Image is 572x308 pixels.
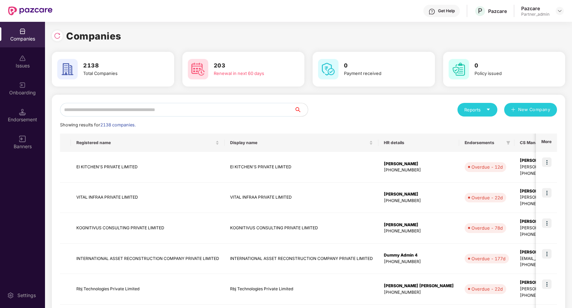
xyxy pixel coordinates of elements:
td: EI KITCHEN'S PRIVATE LIMITED [225,152,378,183]
img: svg+xml;base64,PHN2ZyB4bWxucz0iaHR0cDovL3d3dy53My5vcmcvMjAwMC9zdmciIHdpZHRoPSI2MCIgaGVpZ2h0PSI2MC... [449,59,469,79]
img: svg+xml;base64,PHN2ZyBpZD0iUmVsb2FkLTMyeDMyIiB4bWxucz0iaHR0cDovL3d3dy53My5vcmcvMjAwMC9zdmciIHdpZH... [54,32,61,39]
h3: 203 [214,61,286,70]
span: 2138 companies. [100,122,136,127]
div: Payment received [344,70,416,77]
img: svg+xml;base64,PHN2ZyB3aWR0aD0iMTQuNSIgaGVpZ2h0PSIxNC41IiB2aWV3Qm94PSIwIDAgMTYgMTYiIGZpbGw9Im5vbm... [19,109,26,115]
img: svg+xml;base64,PHN2ZyBpZD0iRHJvcGRvd24tMzJ4MzIiIHhtbG5zPSJodHRwOi8vd3d3LnczLm9yZy8yMDAwL3N2ZyIgd2... [557,8,562,14]
span: Showing results for [60,122,136,127]
img: svg+xml;base64,PHN2ZyB3aWR0aD0iMTYiIGhlaWdodD0iMTYiIHZpZXdCb3g9IjAgMCAxNiAxNiIgZmlsbD0ibm9uZSIgeG... [19,136,26,142]
img: svg+xml;base64,PHN2ZyBpZD0iSGVscC0zMngzMiIgeG1sbnM9Imh0dHA6Ly93d3cudzMub3JnLzIwMDAvc3ZnIiB3aWR0aD... [428,8,435,15]
img: icon [542,249,552,259]
div: Overdue - 78d [471,225,503,231]
div: [PERSON_NAME] [384,222,454,228]
div: Pazcare [521,5,550,12]
td: KOGNITIVUS CONSULTING PRIVATE LIMITED [225,213,378,244]
img: icon [542,218,552,228]
div: [PHONE_NUMBER] [384,167,454,173]
span: Display name [230,140,368,145]
img: svg+xml;base64,PHN2ZyB4bWxucz0iaHR0cDovL3d3dy53My5vcmcvMjAwMC9zdmciIHdpZHRoPSI2MCIgaGVpZ2h0PSI2MC... [188,59,208,79]
td: INTERNATIONAL ASSET RECONSTRUCTION COMPANY PRIVATE LIMITED [71,244,225,274]
div: Pazcare [488,8,507,14]
div: [PERSON_NAME] [384,191,454,198]
img: New Pazcare Logo [8,6,52,15]
td: VITAL INFRAA PRIVATE LIMITED [225,183,378,213]
img: svg+xml;base64,PHN2ZyBpZD0iSXNzdWVzX2Rpc2FibGVkIiB4bWxucz0iaHR0cDovL3d3dy53My5vcmcvMjAwMC9zdmciIH... [19,55,26,62]
div: Policy issued [475,70,547,77]
img: svg+xml;base64,PHN2ZyB4bWxucz0iaHR0cDovL3d3dy53My5vcmcvMjAwMC9zdmciIHdpZHRoPSI2MCIgaGVpZ2h0PSI2MC... [57,59,78,79]
img: icon [542,279,552,289]
div: Overdue - 12d [471,164,503,170]
th: HR details [378,134,459,152]
div: Settings [15,292,38,299]
span: Registered name [76,140,214,145]
th: Registered name [71,134,225,152]
td: INTERNATIONAL ASSET RECONSTRUCTION COMPANY PRIVATE LIMITED [225,244,378,274]
div: Partner_admin [521,12,550,17]
h1: Companies [66,29,121,44]
div: Overdue - 177d [471,255,506,262]
h3: 0 [344,61,416,70]
span: filter [506,141,510,145]
div: Dummy Admin 4 [384,252,454,259]
button: search [294,103,308,117]
td: Rbj Technologies Private Limited [71,274,225,305]
th: More [536,134,557,152]
img: svg+xml;base64,PHN2ZyBpZD0iU2V0dGluZy0yMHgyMCIgeG1sbnM9Imh0dHA6Ly93d3cudzMub3JnLzIwMDAvc3ZnIiB3aW... [7,292,14,299]
img: svg+xml;base64,PHN2ZyB3aWR0aD0iMjAiIGhlaWdodD0iMjAiIHZpZXdCb3g9IjAgMCAyMCAyMCIgZmlsbD0ibm9uZSIgeG... [19,82,26,89]
div: [PHONE_NUMBER] [384,289,454,296]
img: icon [542,157,552,167]
button: plusNew Company [504,103,557,117]
span: plus [511,107,515,113]
div: [PERSON_NAME] [384,161,454,167]
td: Rbj Technologies Private Limited [225,274,378,305]
div: Renewal in next 60 days [214,70,286,77]
div: [PHONE_NUMBER] [384,259,454,265]
td: KOGNITIVUS CONSULTING PRIVATE LIMITED [71,213,225,244]
span: New Company [518,106,551,113]
div: Overdue - 22d [471,194,503,201]
span: search [294,107,308,112]
div: [PHONE_NUMBER] [384,228,454,234]
span: Endorsements [465,140,503,145]
img: icon [542,188,552,198]
div: Total Companies [83,70,155,77]
th: Display name [225,134,378,152]
div: Reports [464,106,491,113]
div: Get Help [438,8,455,14]
div: Overdue - 22d [471,286,503,292]
span: caret-down [486,107,491,112]
div: [PHONE_NUMBER] [384,198,454,204]
span: filter [505,139,512,147]
td: VITAL INFRAA PRIVATE LIMITED [71,183,225,213]
img: svg+xml;base64,PHN2ZyB4bWxucz0iaHR0cDovL3d3dy53My5vcmcvMjAwMC9zdmciIHdpZHRoPSI2MCIgaGVpZ2h0PSI2MC... [318,59,338,79]
h3: 2138 [83,61,155,70]
div: [PERSON_NAME] [PERSON_NAME] [384,283,454,289]
td: EI KITCHEN'S PRIVATE LIMITED [71,152,225,183]
span: P [478,7,482,15]
h3: 0 [475,61,547,70]
img: svg+xml;base64,PHN2ZyBpZD0iQ29tcGFuaWVzIiB4bWxucz0iaHR0cDovL3d3dy53My5vcmcvMjAwMC9zdmciIHdpZHRoPS... [19,28,26,35]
